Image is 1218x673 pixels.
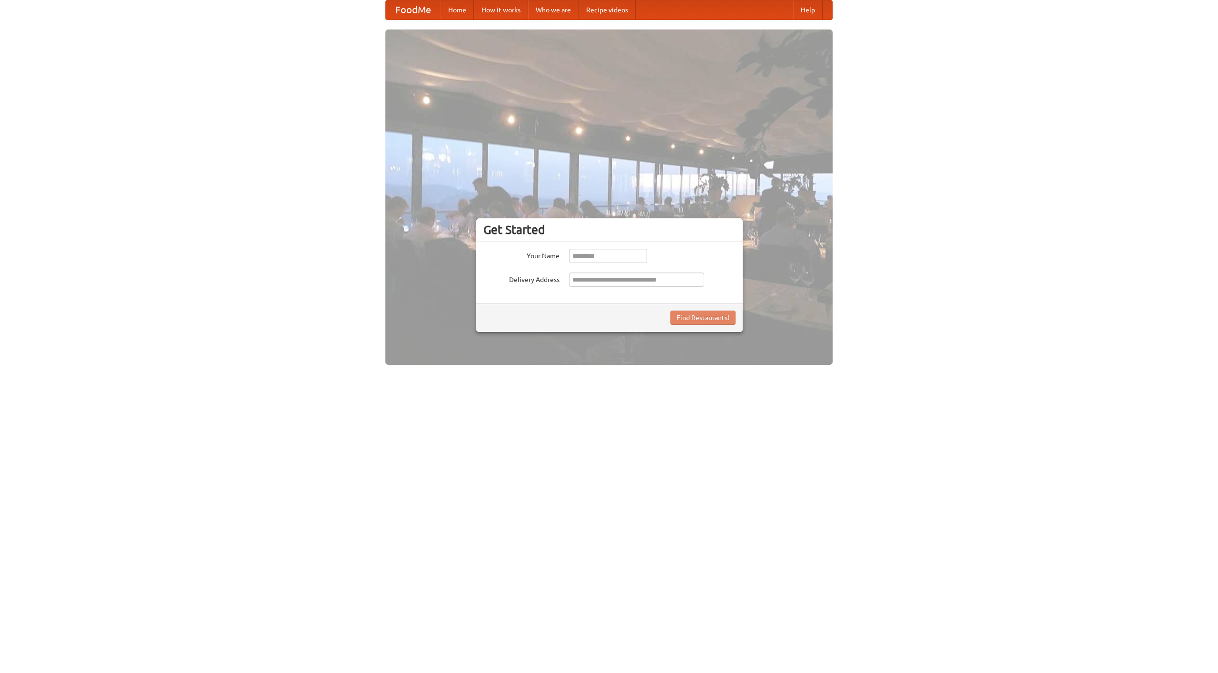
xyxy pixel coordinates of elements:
button: Find Restaurants! [670,311,736,325]
a: Who we are [528,0,579,20]
label: Your Name [483,249,560,261]
label: Delivery Address [483,273,560,284]
a: Home [441,0,474,20]
a: Recipe videos [579,0,636,20]
a: FoodMe [386,0,441,20]
a: How it works [474,0,528,20]
h3: Get Started [483,223,736,237]
a: Help [793,0,823,20]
